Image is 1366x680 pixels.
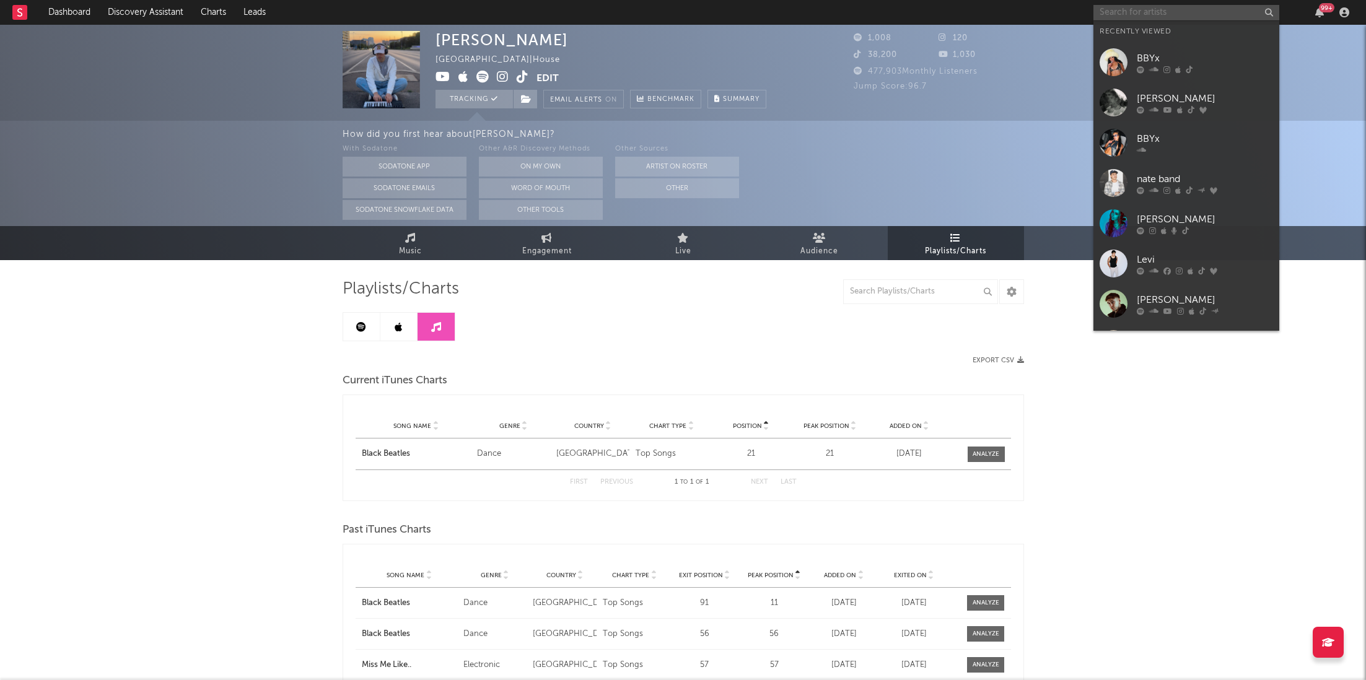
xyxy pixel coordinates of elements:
[733,422,762,430] span: Position
[615,226,751,260] a: Live
[479,226,615,260] a: Engagement
[781,479,797,486] button: Last
[477,448,550,460] div: Dance
[1093,42,1279,82] a: BBYx
[1137,91,1273,106] div: [PERSON_NAME]
[679,572,723,579] span: Exit Position
[1137,252,1273,267] div: Levi
[479,142,603,157] div: Other A&R Discovery Methods
[939,51,976,59] span: 1,030
[399,244,422,259] span: Music
[343,178,466,198] button: Sodatone Emails
[556,448,629,460] div: [GEOGRAPHIC_DATA]
[1137,212,1273,227] div: [PERSON_NAME]
[894,572,927,579] span: Exited On
[343,373,447,388] span: Current iTunes Charts
[630,90,701,108] a: Benchmark
[882,628,946,640] div: [DATE]
[615,157,739,177] button: Artist on Roster
[1093,284,1279,324] a: [PERSON_NAME]
[1100,24,1273,39] div: Recently Viewed
[436,31,568,49] div: [PERSON_NAME]
[362,628,457,640] a: Black Beatles
[882,659,946,671] div: [DATE]
[973,357,1024,364] button: Export CSV
[570,479,588,486] button: First
[939,34,968,42] span: 120
[605,97,617,103] em: On
[479,157,603,177] button: On My Own
[481,572,502,579] span: Genre
[843,279,998,304] input: Search Playlists/Charts
[343,157,466,177] button: Sodatone App
[742,628,806,640] div: 56
[543,90,624,108] button: Email AlertsOn
[1137,172,1273,186] div: nate band
[387,572,424,579] span: Song Name
[1093,163,1279,203] a: nate band
[742,659,806,671] div: 57
[696,479,703,485] span: of
[615,142,739,157] div: Other Sources
[1093,5,1279,20] input: Search for artists
[882,597,946,609] div: [DATE]
[603,659,667,671] div: Top Songs
[649,422,686,430] span: Chart Type
[343,200,466,220] button: Sodatone Snowflake Data
[751,479,768,486] button: Next
[824,572,856,579] span: Added On
[1319,3,1334,12] div: 99 +
[463,628,527,640] div: Dance
[343,142,466,157] div: With Sodatone
[890,422,922,430] span: Added On
[680,479,688,485] span: to
[742,597,806,609] div: 11
[854,82,927,90] span: Jump Score: 96.7
[600,479,633,486] button: Previous
[463,659,527,671] div: Electronic
[533,597,597,609] div: [GEOGRAPHIC_DATA]
[636,448,709,460] div: Top Songs
[1315,7,1324,17] button: 99+
[522,244,572,259] span: Engagement
[1137,292,1273,307] div: [PERSON_NAME]
[603,628,667,640] div: Top Songs
[479,178,603,198] button: Word Of Mouth
[1137,51,1273,66] div: BBYx
[854,34,891,42] span: 1,008
[362,448,471,460] a: Black Beatles
[362,597,457,609] div: Black Beatles
[533,628,597,640] div: [GEOGRAPHIC_DATA]
[723,96,760,103] span: Summary
[714,448,787,460] div: 21
[854,68,978,76] span: 477,903 Monthly Listeners
[854,51,897,59] span: 38,200
[574,422,604,430] span: Country
[536,71,559,86] button: Edit
[647,92,694,107] span: Benchmark
[888,226,1024,260] a: Playlists/Charts
[873,448,946,460] div: [DATE]
[794,448,867,460] div: 21
[1137,131,1273,146] div: BBYx
[603,597,667,609] div: Top Songs
[673,597,737,609] div: 91
[675,244,691,259] span: Live
[612,572,649,579] span: Chart Type
[499,422,520,430] span: Genre
[812,659,876,671] div: [DATE]
[658,475,726,490] div: 1 1 1
[803,422,849,430] span: Peak Position
[463,597,527,609] div: Dance
[546,572,576,579] span: Country
[362,659,457,671] a: Miss Me Like..
[343,282,459,297] span: Playlists/Charts
[673,628,737,640] div: 56
[436,53,589,68] div: [GEOGRAPHIC_DATA] | House
[1093,82,1279,123] a: [PERSON_NAME]
[673,659,737,671] div: 57
[751,226,888,260] a: Audience
[393,422,431,430] span: Song Name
